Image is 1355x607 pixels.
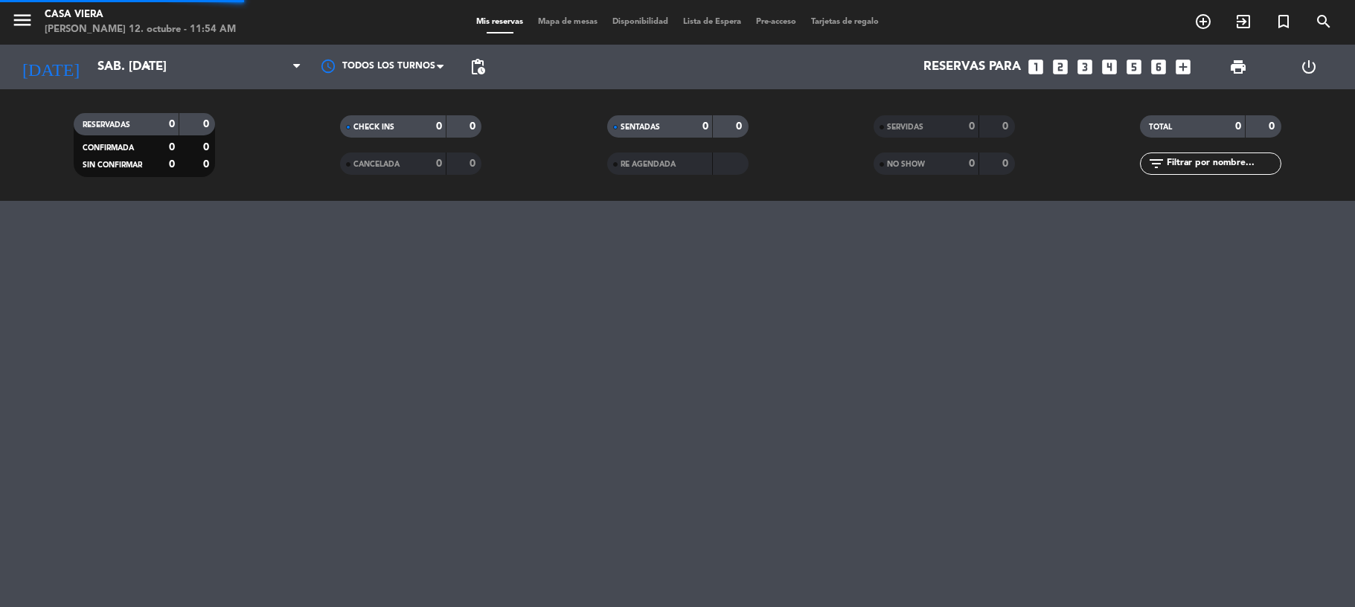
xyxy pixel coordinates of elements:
i: turned_in_not [1275,13,1292,30]
span: SERVIDAS [887,123,923,131]
i: power_settings_new [1300,58,1318,76]
strong: 0 [736,121,745,132]
span: RESERVADAS [83,121,130,129]
span: Disponibilidad [605,18,676,26]
i: arrow_drop_down [138,58,156,76]
i: [DATE] [11,51,90,83]
i: looks_one [1026,57,1045,77]
strong: 0 [203,159,212,170]
strong: 0 [1269,121,1278,132]
strong: 0 [1002,121,1011,132]
div: [PERSON_NAME] 12. octubre - 11:54 AM [45,22,236,37]
span: Pre-acceso [749,18,804,26]
span: CONFIRMADA [83,144,134,152]
strong: 0 [702,121,708,132]
span: TOTAL [1149,123,1172,131]
i: exit_to_app [1234,13,1252,30]
i: add_box [1173,57,1193,77]
strong: 0 [169,119,175,129]
strong: 0 [1235,121,1241,132]
div: Casa Viera [45,7,236,22]
span: Mis reservas [469,18,531,26]
span: CANCELADA [353,161,400,168]
i: add_circle_outline [1194,13,1212,30]
button: menu [11,9,33,36]
strong: 0 [436,121,442,132]
span: Lista de Espera [676,18,749,26]
span: Mapa de mesas [531,18,605,26]
strong: 0 [1002,158,1011,169]
i: search [1315,13,1333,30]
span: pending_actions [469,58,487,76]
i: looks_5 [1124,57,1144,77]
span: Tarjetas de regalo [804,18,886,26]
strong: 0 [470,158,478,169]
strong: 0 [969,158,975,169]
span: SENTADAS [621,123,660,131]
strong: 0 [203,119,212,129]
i: looks_two [1051,57,1070,77]
span: NO SHOW [887,161,925,168]
strong: 0 [203,142,212,152]
i: menu [11,9,33,31]
strong: 0 [436,158,442,169]
i: looks_6 [1149,57,1168,77]
strong: 0 [470,121,478,132]
i: filter_list [1147,155,1165,173]
div: LOG OUT [1273,45,1344,89]
span: RE AGENDADA [621,161,676,168]
strong: 0 [969,121,975,132]
i: looks_4 [1100,57,1119,77]
span: print [1229,58,1247,76]
strong: 0 [169,159,175,170]
span: SIN CONFIRMAR [83,161,142,169]
strong: 0 [169,142,175,152]
i: looks_3 [1075,57,1095,77]
span: Reservas para [923,60,1021,74]
span: CHECK INS [353,123,394,131]
input: Filtrar por nombre... [1165,155,1281,172]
